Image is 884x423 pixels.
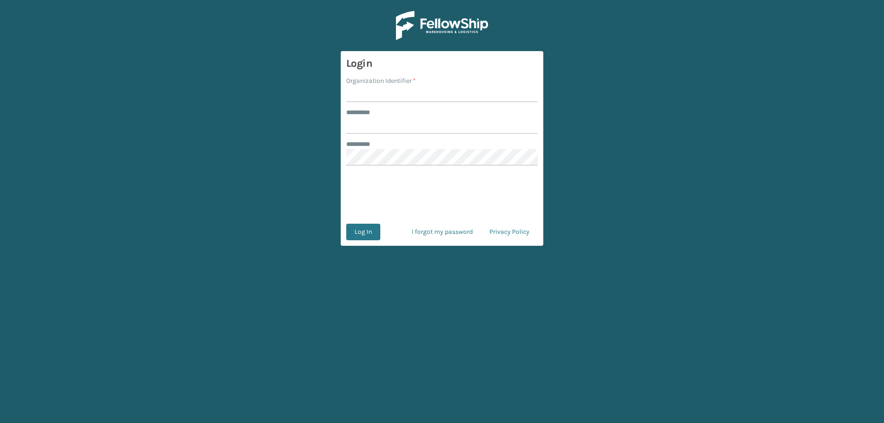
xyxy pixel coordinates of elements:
a: Privacy Policy [481,224,538,240]
h3: Login [346,57,538,70]
button: Log In [346,224,380,240]
a: I forgot my password [403,224,481,240]
label: Organization Identifier [346,76,416,86]
iframe: reCAPTCHA [372,177,512,213]
img: Logo [396,11,488,40]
